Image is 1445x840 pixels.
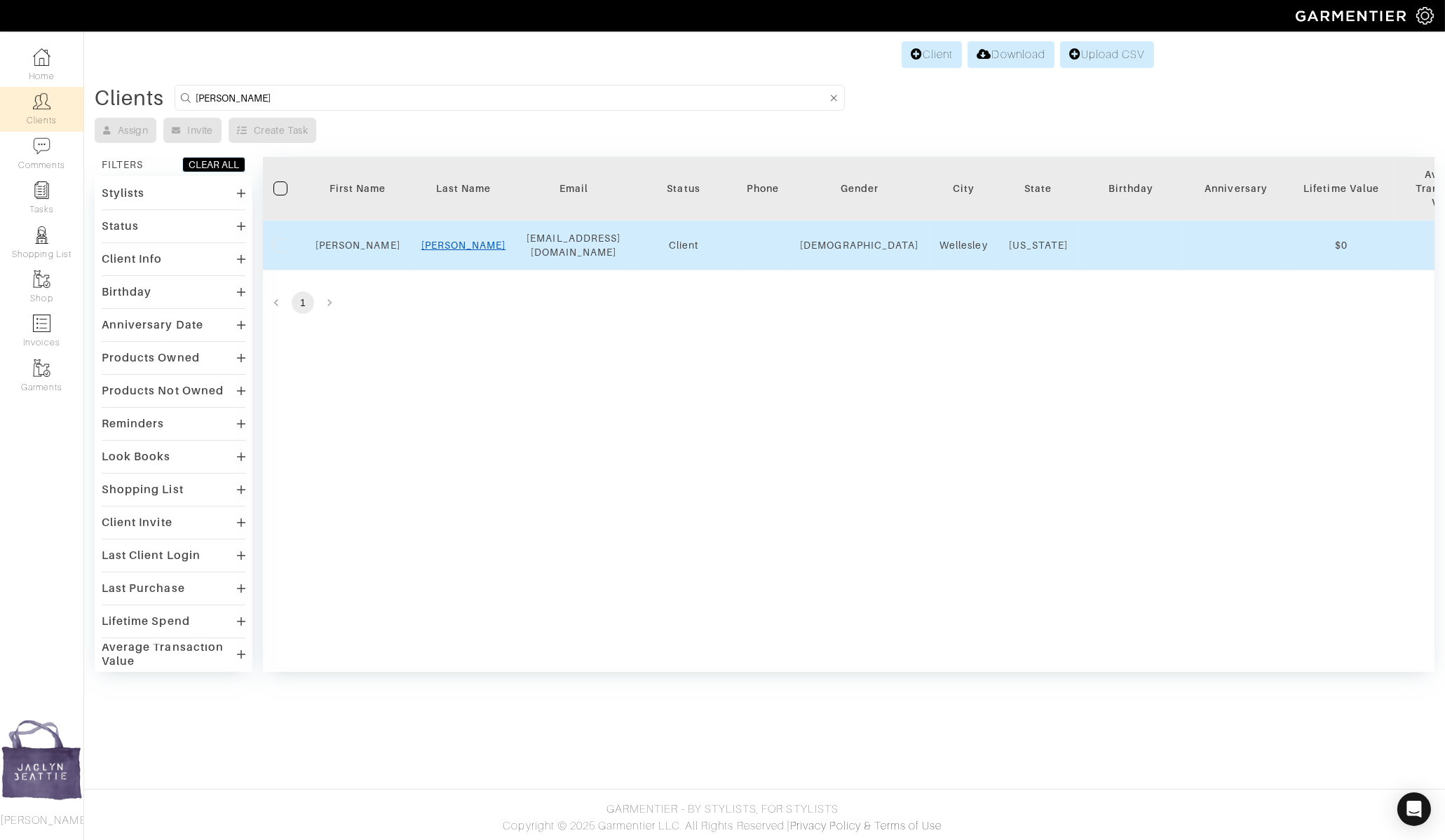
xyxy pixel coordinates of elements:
th: Toggle SortBy [631,157,736,221]
img: garments-icon-b7da505a4dc4fd61783c78ac3ca0ef83fa9d6f193b1c9dc38574b1d14d53ca28.png [33,359,50,377]
div: Average Transaction Value [102,640,237,668]
div: Products Not Owned [102,384,224,398]
th: Toggle SortBy [1183,157,1289,221]
div: $0 [1299,238,1383,252]
button: page 1 [292,291,314,314]
div: Last Client Login [102,549,201,563]
th: Toggle SortBy [305,157,411,221]
a: Privacy Policy & Terms of Use [790,820,942,832]
a: Upload CSV [1060,41,1154,68]
input: Search by name, email, phone, city, or state [196,89,827,106]
div: Reminders [102,417,164,431]
div: Products Owned [102,351,200,365]
img: reminder-icon-8004d30b9f0a5d33ae49ab947aed9ed385cf756f9e5892f1edd6e32f2345188e.png [33,181,50,199]
div: First Name [316,181,400,195]
a: Client [902,41,962,68]
a: [PERSON_NAME] [421,240,506,251]
nav: pagination navigation [263,291,1434,314]
div: Clients [95,91,164,105]
div: Wellesley [939,238,987,252]
div: Look Books [102,450,171,464]
div: Client Info [102,252,163,266]
div: Anniversary [1194,181,1278,195]
div: Birthday [1089,181,1173,195]
img: orders-icon-0abe47150d42831381b5fb84f609e132dff9fe21cb692f30cb5eec754e2cba89.png [33,315,50,332]
div: Status [642,181,726,195]
div: Lifetime Spend [102,614,190,628]
th: Toggle SortBy [789,157,929,221]
div: Client Invite [102,516,172,530]
div: Phone [747,181,779,195]
div: Lifetime Value [1299,181,1383,195]
div: Stylists [102,186,144,200]
th: Toggle SortBy [1289,157,1394,221]
img: dashboard-icon-dbcd8f5a0b271acd01030246c82b418ddd0df26cd7fceb0bd07c9910d44c42f6.png [33,48,50,66]
div: [US_STATE] [1009,238,1069,252]
img: garmentier-logo-header-white-b43fb05a5012e4ada735d5af1a66efaba907eab6374d6393d1fbf88cb4ef424d.png [1289,4,1416,28]
div: City [939,181,987,195]
div: Client [642,238,726,252]
img: stylists-icon-eb353228a002819b7ec25b43dbf5f0378dd9e0616d9560372ff212230b889e62.png [33,226,50,244]
div: Open Intercom Messenger [1397,792,1431,826]
div: CLEAR ALL [189,158,239,172]
div: Last Name [421,181,506,195]
div: Last Purchase [102,581,185,595]
a: [PERSON_NAME] [316,240,400,251]
div: FILTERS [102,158,143,172]
a: Download [968,41,1054,68]
div: Status [102,219,139,233]
img: comment-icon-a0a6a9ef722e966f86d9cbdc48e553b5cf19dbc54f86b18d962a5391bc8f6eb6.png [33,137,50,155]
div: Birthday [102,285,151,299]
span: Copyright © 2025 Garmentier LLC. All Rights Reserved. [503,820,787,832]
th: Toggle SortBy [1078,157,1183,221]
img: clients-icon-6bae9207a08558b7cb47a8932f037763ab4055f8c8b6bfacd5dc20c3e0201464.png [33,92,50,110]
th: Toggle SortBy [411,157,517,221]
div: [DEMOGRAPHIC_DATA] [800,238,918,252]
div: Email [527,181,620,195]
img: garments-icon-b7da505a4dc4fd61783c78ac3ca0ef83fa9d6f193b1c9dc38574b1d14d53ca28.png [33,270,50,288]
div: Anniversary Date [102,318,203,332]
div: Shopping List [102,483,184,497]
div: Gender [800,181,918,195]
div: [EMAIL_ADDRESS][DOMAIN_NAME] [527,231,620,259]
button: CLEAR ALL [182,157,245,172]
div: State [1009,181,1069,195]
img: gear-icon-white-bd11855cb880d31180b6d7d6211b90ccbf57a29d726f0c71d8c61bd08dd39cc2.png [1416,7,1434,25]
